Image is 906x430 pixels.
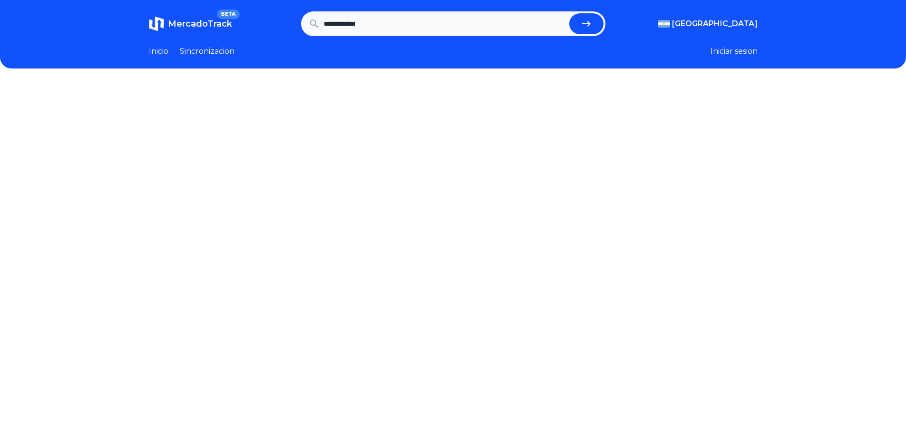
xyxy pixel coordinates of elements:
img: Argentina [658,20,670,28]
a: Sincronizacion [180,46,234,57]
a: MercadoTrackBETA [149,16,232,31]
span: BETA [217,10,239,19]
img: MercadoTrack [149,16,164,31]
button: [GEOGRAPHIC_DATA] [658,18,758,29]
span: MercadoTrack [168,19,232,29]
button: Iniciar sesion [711,46,758,57]
span: [GEOGRAPHIC_DATA] [672,18,758,29]
a: Inicio [149,46,168,57]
